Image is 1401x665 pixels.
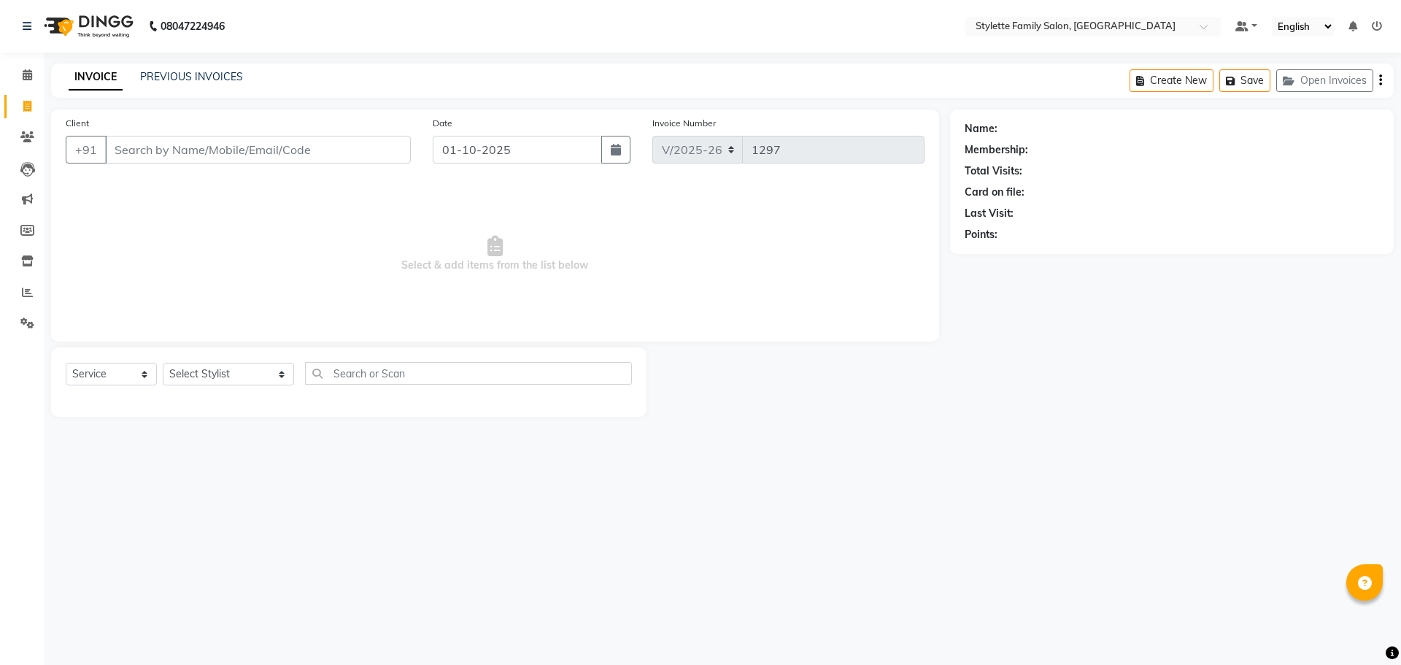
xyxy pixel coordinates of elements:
div: Last Visit: [965,206,1014,221]
div: Card on file: [965,185,1024,200]
input: Search or Scan [305,362,632,385]
a: INVOICE [69,64,123,91]
iframe: chat widget [1340,607,1386,650]
label: Client [66,117,89,130]
img: logo [37,6,137,47]
button: Create New [1130,69,1213,92]
input: Search by Name/Mobile/Email/Code [105,136,411,164]
span: Select & add items from the list below [66,181,925,327]
button: Open Invoices [1276,69,1373,92]
div: Name: [965,121,997,137]
div: Membership: [965,142,1028,158]
b: 08047224946 [161,6,225,47]
label: Date [433,117,452,130]
label: Invoice Number [652,117,716,130]
a: PREVIOUS INVOICES [140,70,243,83]
button: +91 [66,136,107,164]
button: Save [1219,69,1270,92]
div: Total Visits: [965,164,1022,179]
div: Points: [965,227,997,242]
